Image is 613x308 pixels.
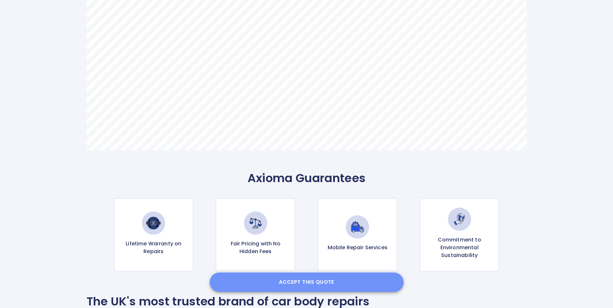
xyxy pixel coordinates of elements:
p: Mobile Repair Services [328,244,387,252]
button: Accept this Quote [210,272,404,292]
img: Mobile Repair Services [346,215,369,239]
p: Axioma Guarantees [87,171,527,185]
img: Commitment to Environmental Sustainability [448,208,471,231]
img: Fair Pricing with No Hidden Fees [244,211,267,235]
p: Commitment to Environmental Sustainability [425,236,493,259]
p: Lifetime Warranty on Repairs [120,240,188,255]
p: Fair Pricing with No Hidden Fees [221,240,290,255]
img: Lifetime Warranty on Repairs [142,211,165,235]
